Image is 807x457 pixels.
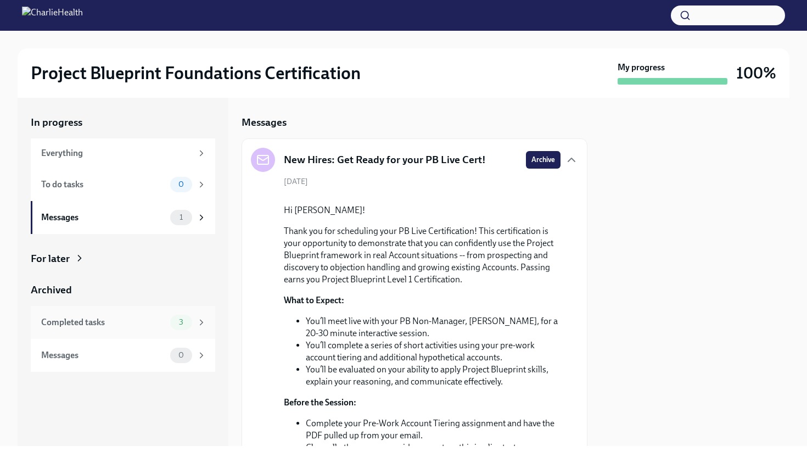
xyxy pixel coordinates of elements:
strong: What to Expect: [284,295,344,305]
strong: My progress [618,62,665,74]
span: [DATE] [284,176,308,187]
div: To do tasks [41,179,166,191]
span: Archive [531,154,555,165]
a: For later [31,252,215,266]
h2: Project Blueprint Foundations Certification [31,62,361,84]
a: To do tasks0 [31,168,215,201]
img: CharlieHealth [22,7,83,24]
li: Complete your Pre-Work Account Tiering assignment and have the PDF pulled up from your email. [306,417,561,442]
a: Messages1 [31,201,215,234]
li: You’ll be evaluated on your ability to apply Project Blueprint skills, explain your reasoning, an... [306,364,561,388]
h5: Messages [242,115,287,130]
a: Everything [31,138,215,168]
button: Archive [526,151,561,169]
a: Messages0 [31,339,215,372]
li: Close all other screens, guides, or notes - this is a live test. [306,442,561,454]
li: You’ll meet live with your PB Non-Manager, [PERSON_NAME], for a 20-30 minute interactive session. [306,315,561,339]
h5: New Hires: Get Ready for your PB Live Cert! [284,153,486,167]
div: Messages [41,349,166,361]
div: Messages [41,211,166,224]
span: 3 [172,318,190,326]
li: You’ll complete a series of short activities using your pre-work account tiering and additional h... [306,339,561,364]
span: 0 [172,351,190,359]
p: Thank you for scheduling your PB Live Certification! This certification is your opportunity to de... [284,225,561,286]
div: For later [31,252,70,266]
strong: Before the Session: [284,397,356,408]
span: 1 [173,213,189,221]
p: Hi [PERSON_NAME]! [284,204,561,216]
a: In progress [31,115,215,130]
span: 0 [172,180,190,188]
div: Everything [41,147,192,159]
div: Completed tasks [41,316,166,328]
h3: 100% [736,63,776,83]
a: Archived [31,283,215,297]
a: Completed tasks3 [31,306,215,339]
